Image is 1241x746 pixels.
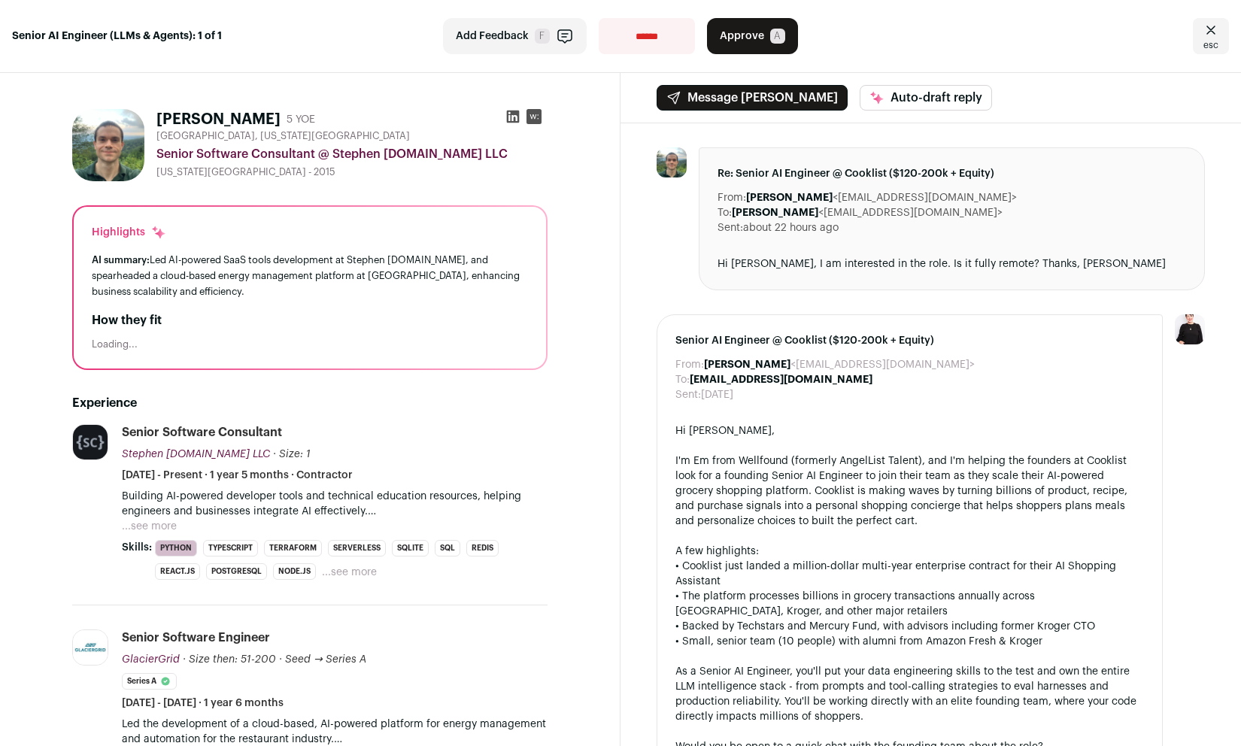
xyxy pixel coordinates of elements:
[92,252,528,299] div: Led AI-powered SaaS tools development at Stephen [DOMAIN_NAME], and spearheaded a cloud-based ene...
[122,629,270,646] div: Senior Software Engineer
[156,166,548,178] div: [US_STATE][GEOGRAPHIC_DATA] - 2015
[443,18,587,54] button: Add Feedback F
[155,540,197,556] li: Python
[718,190,746,205] dt: From:
[92,225,166,240] div: Highlights
[1193,18,1229,54] a: Close
[675,453,1144,529] div: I'm Em from Wellfound (formerly AngelList Talent), and I'm helping the founders at Cooklist look ...
[732,205,1003,220] dd: <[EMAIL_ADDRESS][DOMAIN_NAME]>
[122,673,177,690] li: Series A
[287,112,315,127] div: 5 YOE
[690,375,872,385] b: [EMAIL_ADDRESS][DOMAIN_NAME]
[718,205,732,220] dt: To:
[92,311,528,329] h2: How they fit
[675,357,704,372] dt: From:
[12,29,222,44] strong: Senior AI Engineer (LLMs & Agents): 1 of 1
[122,468,353,483] span: [DATE] - Present · 1 year 5 months · Contractor
[675,619,1144,634] div: • Backed by Techstars and Mercury Fund, with advisors including former Kroger CTO
[535,29,550,44] span: F
[675,387,701,402] dt: Sent:
[72,394,548,412] h2: Experience
[156,109,281,130] h1: [PERSON_NAME]
[122,489,548,519] p: Building AI-powered developer tools and technical education resources, helping engineers and busi...
[675,589,1144,619] div: • The platform processes billions in grocery transactions annually across [GEOGRAPHIC_DATA], Krog...
[675,636,1042,647] span: • Small, senior team (10 people) with alumni from Amazon Fresh & Kroger
[206,563,267,580] li: PostgreSQL
[675,372,690,387] dt: To:
[72,109,144,181] img: 53ccc3c8250d5e2b7c8b68e44be28b03e7bbc11e2e991b352a5e2ca83c2ff95c.jpg
[92,338,528,350] div: Loading...
[704,359,790,370] b: [PERSON_NAME]
[435,540,460,556] li: SQL
[718,256,1186,271] div: Hi [PERSON_NAME], I am interested in the role. Is it fully remote? Thanks, [PERSON_NAME]
[746,193,833,203] b: [PERSON_NAME]
[156,130,410,142] span: [GEOGRAPHIC_DATA], [US_STATE][GEOGRAPHIC_DATA]
[675,664,1144,724] div: As a Senior AI Engineer, you'll put your data engineering skills to the test and own the entire L...
[456,29,529,44] span: Add Feedback
[657,147,687,177] img: 53ccc3c8250d5e2b7c8b68e44be28b03e7bbc11e2e991b352a5e2ca83c2ff95c.jpg
[720,29,764,44] span: Approve
[718,166,1186,181] span: Re: Senior AI Engineer @ Cooklist ($120-200k + Equity)
[392,540,429,556] li: SQLite
[466,540,499,556] li: Redis
[285,654,366,665] span: Seed → Series A
[203,540,258,556] li: TypeScript
[1175,314,1205,344] img: 9240684-medium_jpg
[707,18,798,54] button: Approve A
[1203,39,1218,51] span: esc
[122,654,180,665] span: GlacierGrid
[675,333,1144,348] span: Senior AI Engineer @ Cooklist ($120-200k + Equity)
[718,220,743,235] dt: Sent:
[704,357,975,372] dd: <[EMAIL_ADDRESS][DOMAIN_NAME]>
[657,85,848,111] button: Message [PERSON_NAME]
[122,424,282,441] div: Senior Software Consultant
[155,563,200,580] li: React.js
[73,630,108,665] img: 632247908e6b466baa2d6e29b59e04618800acfd6bc264ef8d50b0f83ed8cce2.jpg
[73,425,108,459] img: b5cc506ac67fd61951fe8777589d121df16bb78291d581b139475a6b7890e691.jpg
[675,423,1144,438] div: Hi [PERSON_NAME],
[279,652,282,667] span: ·
[701,387,733,402] dd: [DATE]
[675,559,1144,589] div: • Cooklist just landed a million-dollar multi-year enterprise contract for their AI Shopping Assi...
[732,208,818,218] b: [PERSON_NAME]
[183,654,276,665] span: · Size then: 51-200
[322,565,377,580] button: ...see more
[122,540,152,555] span: Skills:
[770,29,785,44] span: A
[122,519,177,534] button: ...see more
[122,696,284,711] span: [DATE] - [DATE] · 1 year 6 months
[743,220,839,235] dd: about 22 hours ago
[156,145,548,163] div: Senior Software Consultant @ Stephen [DOMAIN_NAME] LLC
[746,190,1017,205] dd: <[EMAIL_ADDRESS][DOMAIN_NAME]>
[264,540,322,556] li: Terraform
[675,544,1144,559] div: A few highlights:
[860,85,992,111] button: Auto-draft reply
[122,449,270,459] span: Stephen [DOMAIN_NAME] LLC
[273,563,316,580] li: Node.js
[92,255,150,265] span: AI summary:
[328,540,386,556] li: Serverless
[273,449,311,459] span: · Size: 1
